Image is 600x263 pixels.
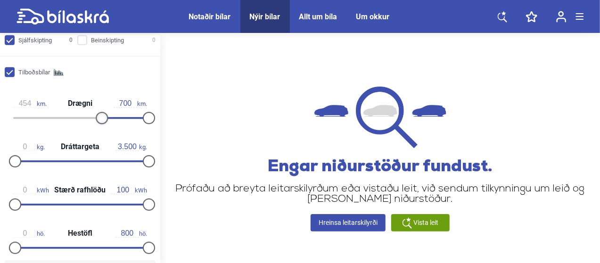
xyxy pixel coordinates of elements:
[250,12,280,21] a: Nýir bílar
[111,186,147,194] span: kWh
[556,11,567,23] img: user-login.svg
[356,12,390,21] a: Um okkur
[189,12,231,21] a: Notaðir bílar
[18,67,50,77] span: Tilboðsbílar
[174,158,586,176] h2: Engar niðurstöður fundust.
[69,35,73,45] span: 0
[115,143,147,151] span: kg.
[414,218,439,228] span: Vista leit
[91,35,124,45] span: Beinskipting
[66,100,95,107] span: Drægni
[58,143,102,151] span: Dráttargeta
[115,229,147,238] span: hö.
[13,229,45,238] span: hö.
[152,35,156,45] span: 0
[52,186,108,194] span: Stærð rafhlöðu
[18,35,52,45] span: Sjálfskipting
[13,99,47,108] span: km.
[66,230,95,237] span: Hestöfl
[174,184,586,205] p: Prófaðu að breyta leitarskilyrðum eða vistaðu leit, við sendum tilkynningu um leið og [PERSON_NAM...
[13,186,49,194] span: kWh
[314,87,446,148] img: not found
[299,12,337,21] a: Allt um bíla
[114,99,147,108] span: km.
[311,214,386,231] a: Hreinsa leitarskilyrði
[13,143,45,151] span: kg.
